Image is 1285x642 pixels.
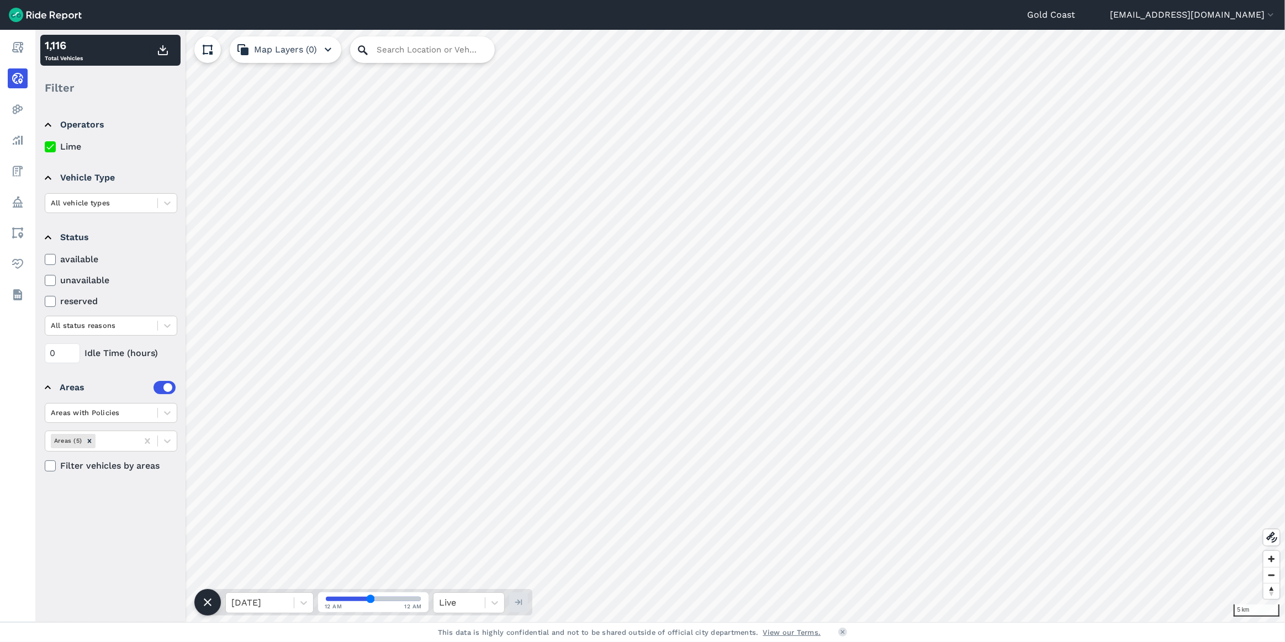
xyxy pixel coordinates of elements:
[45,37,83,63] div: Total Vehicles
[1263,583,1279,599] button: Reset bearing to north
[45,109,176,140] summary: Operators
[8,223,28,243] a: Areas
[8,254,28,274] a: Health
[45,459,177,473] label: Filter vehicles by areas
[45,222,176,253] summary: Status
[1263,551,1279,567] button: Zoom in
[45,274,177,287] label: unavailable
[45,343,177,363] div: Idle Time (hours)
[8,68,28,88] a: Realtime
[35,30,1285,622] canvas: Map
[45,162,176,193] summary: Vehicle Type
[45,37,83,54] div: 1,116
[1027,8,1075,22] a: Gold Coast
[8,161,28,181] a: Fees
[45,140,177,153] label: Lime
[1263,567,1279,583] button: Zoom out
[45,372,176,403] summary: Areas
[763,627,821,638] a: View our Terms.
[83,434,96,448] div: Remove Areas (5)
[45,295,177,308] label: reserved
[325,602,342,611] span: 12 AM
[8,130,28,150] a: Analyze
[8,38,28,57] a: Report
[40,71,181,105] div: Filter
[350,36,495,63] input: Search Location or Vehicles
[1110,8,1276,22] button: [EMAIL_ADDRESS][DOMAIN_NAME]
[45,253,177,266] label: available
[51,434,83,448] div: Areas (5)
[9,8,82,22] img: Ride Report
[1234,604,1279,617] div: 5 km
[405,602,422,611] span: 12 AM
[8,99,28,119] a: Heatmaps
[8,285,28,305] a: Datasets
[60,381,176,394] div: Areas
[8,192,28,212] a: Policy
[230,36,341,63] button: Map Layers (0)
